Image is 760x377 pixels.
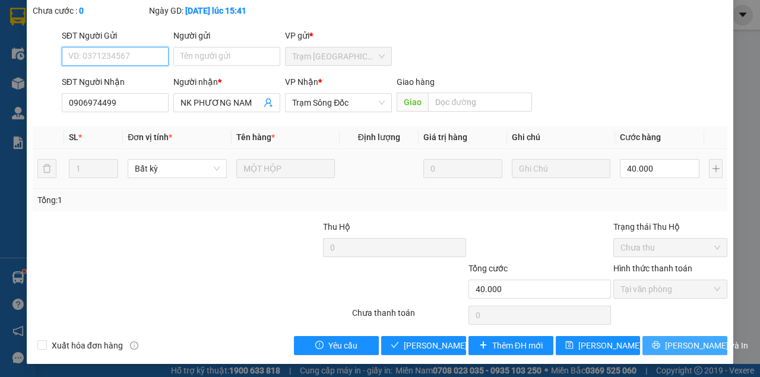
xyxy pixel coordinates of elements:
span: Cước hàng [620,132,661,142]
span: Giao hàng [397,77,435,87]
span: SL [69,132,78,142]
span: Bất kỳ [135,160,219,178]
span: Tại văn phòng [620,280,720,298]
div: Ngày GD: [149,4,263,17]
input: 0 [423,159,502,178]
button: plusThêm ĐH mới [468,336,553,355]
button: exclamation-circleYêu cầu [294,336,379,355]
span: [PERSON_NAME] và [PERSON_NAME] hàng [404,339,564,352]
span: Trạm Sông Đốc [292,94,385,112]
span: info-circle [130,341,138,350]
b: [DATE] lúc 15:41 [185,6,246,15]
span: Tổng cước [468,264,508,273]
b: 0 [79,6,84,15]
div: Người gửi [173,29,280,42]
span: [PERSON_NAME] đổi [578,339,655,352]
span: Xuất hóa đơn hàng [47,339,128,352]
div: Chưa cước : [33,4,147,17]
div: Trạng thái Thu Hộ [613,220,727,233]
button: printer[PERSON_NAME] và In [642,336,727,355]
input: Ghi Chú [512,159,610,178]
div: Người nhận [173,75,280,88]
b: 168 Quản Lộ Phụng Hiệp, Khóm 1 [82,78,152,114]
button: delete [37,159,56,178]
span: Giá trị hàng [423,132,467,142]
div: Tổng: 1 [37,194,294,207]
input: Dọc đường [428,93,531,112]
button: plus [709,159,723,178]
div: SĐT Người Gửi [62,29,169,42]
span: Đơn vị tính [128,132,172,142]
div: Chưa thanh toán [351,306,467,327]
span: Thu Hộ [323,222,350,232]
span: Chưa thu [620,239,720,256]
span: Trạm Sài Gòn [292,47,385,65]
span: Thêm ĐH mới [492,339,543,352]
span: Giao [397,93,428,112]
span: check [391,341,399,350]
label: Hình thức thanh toán [613,264,692,273]
span: Yêu cầu [328,339,357,352]
span: user-add [264,98,273,107]
span: save [565,341,574,350]
li: Xe Khách THẮNG [6,6,172,28]
th: Ghi chú [507,126,615,149]
span: VP Nhận [285,77,318,87]
li: VP BX Đồng Tâm CM [82,50,158,77]
button: check[PERSON_NAME] và [PERSON_NAME] hàng [381,336,466,355]
div: SĐT Người Nhận [62,75,169,88]
span: environment [82,79,90,87]
button: save[PERSON_NAME] đổi [556,336,641,355]
img: logo.jpg [6,6,47,47]
span: printer [652,341,660,350]
span: Định lượng [358,132,400,142]
li: VP Trạm [GEOGRAPHIC_DATA] [6,50,82,90]
input: VD: Bàn, Ghế [236,159,335,178]
div: VP gửi [285,29,392,42]
span: exclamation-circle [315,341,324,350]
span: Tên hàng [236,132,275,142]
span: plus [479,341,487,350]
span: [PERSON_NAME] và In [665,339,748,352]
